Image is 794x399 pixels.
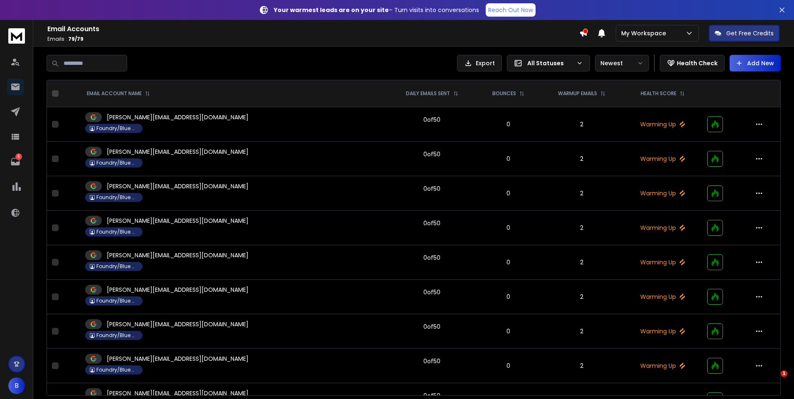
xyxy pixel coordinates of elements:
p: [PERSON_NAME][EMAIL_ADDRESS][DOMAIN_NAME] [107,182,248,190]
p: Foundry/Blue Collar [96,332,138,339]
p: Foundry/Blue Collar [96,367,138,373]
p: 0 [482,293,535,301]
p: Warming Up [628,327,697,335]
p: Foundry/Blue Collar [96,160,138,166]
p: 6 [15,153,22,160]
strong: Your warmest leads are on your site [274,6,389,14]
p: 0 [482,120,535,128]
td: 2 [540,245,623,280]
button: B [8,377,25,394]
div: 0 of 50 [423,219,440,227]
div: 0 of 50 [423,254,440,262]
p: Reach Out Now [488,6,533,14]
p: WARMUP EMAILS [558,90,597,97]
p: Warming Up [628,224,697,232]
p: [PERSON_NAME][EMAIL_ADDRESS][DOMAIN_NAME] [107,286,248,294]
button: Get Free Credits [709,25,779,42]
h1: Email Accounts [47,24,579,34]
p: [PERSON_NAME][EMAIL_ADDRESS][DOMAIN_NAME] [107,355,248,363]
td: 2 [540,211,623,245]
p: [PERSON_NAME][EMAIL_ADDRESS][DOMAIN_NAME] [107,113,248,121]
p: My Workspace [621,29,669,37]
p: Foundry/Blue Collar [96,194,138,201]
p: Foundry/Blue Collar [96,125,138,132]
td: 2 [540,349,623,383]
p: 0 [482,224,535,232]
p: HEALTH SCORE [641,90,676,97]
p: [PERSON_NAME][EMAIL_ADDRESS][DOMAIN_NAME] [107,320,248,328]
p: Warming Up [628,155,697,163]
p: [PERSON_NAME][EMAIL_ADDRESS][DOMAIN_NAME] [107,148,248,156]
p: Get Free Credits [726,29,774,37]
p: [PERSON_NAME][EMAIL_ADDRESS][DOMAIN_NAME] [107,251,248,259]
p: [PERSON_NAME][EMAIL_ADDRESS][DOMAIN_NAME] [107,217,248,225]
p: Foundry/Blue Collar [96,229,138,235]
p: Warming Up [628,362,697,370]
div: 0 of 50 [423,185,440,193]
a: Reach Out Now [486,3,536,17]
p: Warming Up [628,189,697,197]
button: Health Check [660,55,725,71]
span: 1 [781,370,787,377]
p: 0 [482,362,535,370]
div: 0 of 50 [423,150,440,158]
td: 2 [540,176,623,211]
p: Health Check [677,59,718,67]
div: 0 of 50 [423,116,440,124]
button: Add New [730,55,781,71]
div: EMAIL ACCOUNT NAME [87,90,150,97]
td: 2 [540,107,623,142]
p: DAILY EMAILS SENT [406,90,450,97]
button: Newest [595,55,649,71]
p: 0 [482,258,535,266]
a: 6 [7,153,24,170]
p: Warming Up [628,258,697,266]
p: – Turn visits into conversations [274,6,479,14]
span: 79 / 79 [68,35,84,42]
td: 2 [540,142,623,176]
button: Export [457,55,502,71]
iframe: Intercom live chat [764,370,784,390]
p: Emails : [47,36,579,42]
p: Warming Up [628,293,697,301]
p: All Statuses [527,59,573,67]
p: [PERSON_NAME][EMAIL_ADDRESS][DOMAIN_NAME] [107,389,248,397]
p: 0 [482,327,535,335]
div: 0 of 50 [423,357,440,365]
p: Warming Up [628,120,697,128]
p: BOUNCES [492,90,516,97]
td: 2 [540,280,623,314]
p: 0 [482,155,535,163]
td: 2 [540,314,623,349]
p: 0 [482,189,535,197]
div: 0 of 50 [423,323,440,331]
p: Foundry/Blue Collar [96,298,138,304]
img: logo [8,28,25,44]
p: Foundry/Blue Collar [96,263,138,270]
div: 0 of 50 [423,288,440,296]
